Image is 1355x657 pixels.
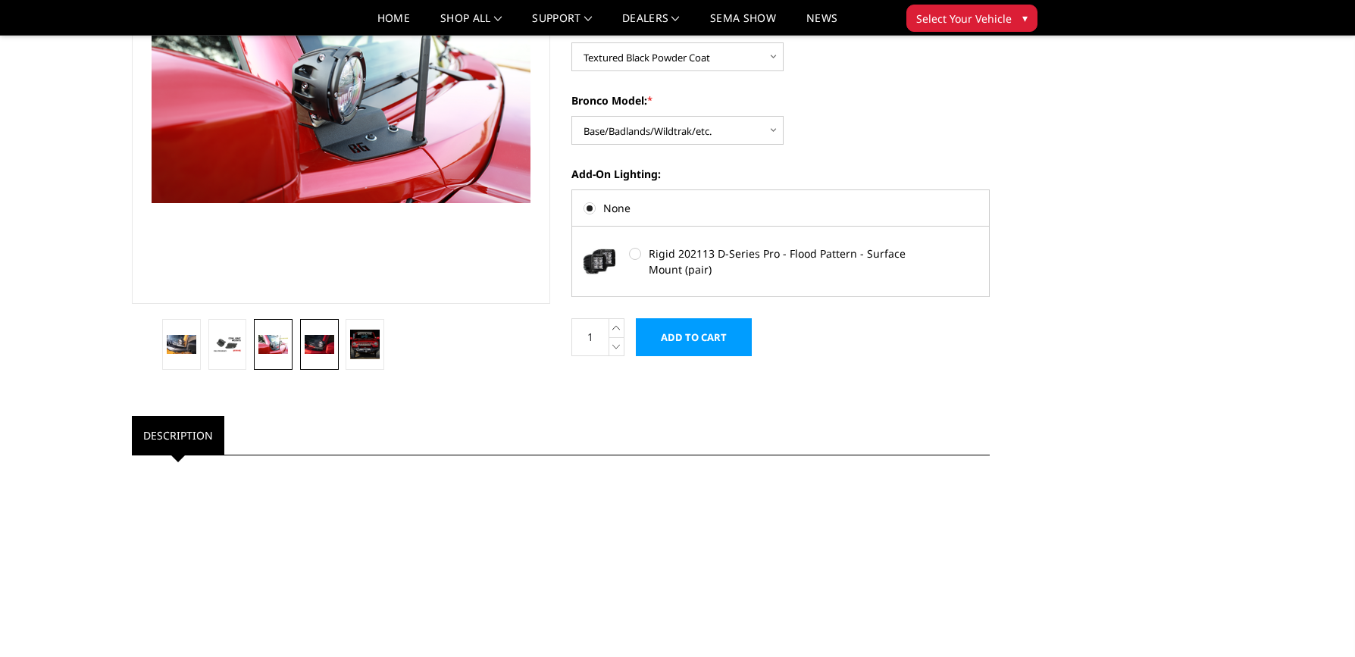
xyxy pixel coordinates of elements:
[584,200,978,216] label: None
[132,416,224,455] a: Description
[440,13,502,35] a: shop all
[167,335,196,355] img: Bronco Cowl Light Mounts
[571,92,990,108] label: Bronco Model:
[305,335,334,355] img: Bronco Cowl Light Mounts
[571,166,990,182] label: Add-On Lighting:
[350,330,380,359] img: Bronco Cowl Light Mounts
[916,11,1012,27] span: Select Your Vehicle
[1022,10,1028,26] span: ▾
[258,335,288,355] img: Bronco Cowl Light Mounts
[636,318,752,356] input: Add to Cart
[532,13,592,35] a: Support
[906,5,1037,32] button: Select Your Vehicle
[622,13,680,35] a: Dealers
[629,246,911,277] label: Rigid 202113 D-Series Pro - Flood Pattern - Surface Mount (pair)
[213,336,243,353] img: Bronco Cowl Light Mounts
[377,13,410,35] a: Home
[806,13,837,35] a: News
[1279,584,1355,657] iframe: Chat Widget
[710,13,776,35] a: SEMA Show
